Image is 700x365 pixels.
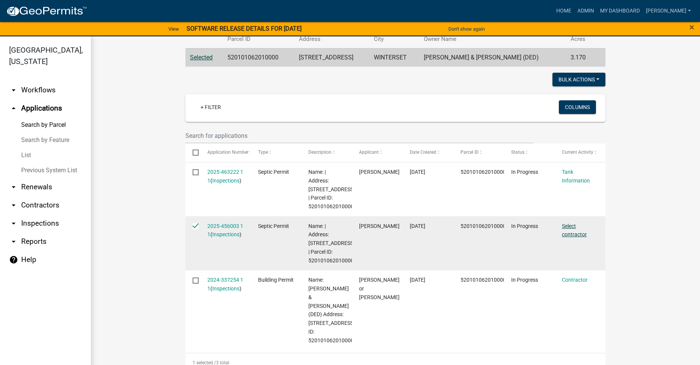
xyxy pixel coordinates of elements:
span: Doug or Mary Strickler [359,277,400,300]
a: Home [553,4,574,18]
span: Description [308,150,331,155]
i: arrow_drop_down [9,182,18,192]
a: Inspections [212,231,240,237]
span: Date Created [410,150,436,155]
a: Inspections [212,285,240,292]
button: Close [689,23,694,32]
i: arrow_drop_down [9,237,18,246]
datatable-header-cell: Parcel ID [453,144,504,162]
a: Selected [190,54,213,61]
span: 520101062010000 [460,277,506,283]
a: 2025-456003 1 1 [207,223,243,238]
a: Admin [574,4,597,18]
th: Address [294,30,370,48]
strong: SOFTWARE RELEASE DETAILS FOR [DATE] [187,25,302,32]
span: Rick Rogers [359,169,400,175]
span: 11/19/2024 [410,277,425,283]
a: + Filter [194,100,227,114]
span: Septic Permit [258,223,289,229]
a: View [165,23,182,35]
button: Don't show again [445,23,488,35]
datatable-header-cell: Type [250,144,301,162]
td: 3.170 [566,48,595,67]
div: ( ) [207,168,244,185]
span: Type [258,150,268,155]
div: ( ) [207,276,244,293]
span: Doug Strickler [359,223,400,229]
a: Tank Information [562,169,590,184]
a: 2024-337254 1 1 [207,277,243,292]
input: Search for applications [185,128,534,144]
span: 07/28/2025 [410,223,425,229]
datatable-header-cell: Current Activity [555,144,605,162]
a: 2025-463222 1 1 [207,169,243,184]
i: arrow_drop_down [9,86,18,95]
th: Owner Name [419,30,566,48]
td: WINTERSET [369,48,419,67]
span: 520101062010000 [460,223,506,229]
button: Bulk Actions [552,73,605,86]
datatable-header-cell: Date Created [403,144,453,162]
span: Septic Permit [258,169,289,175]
td: [STREET_ADDRESS] [294,48,370,67]
datatable-header-cell: Applicant [352,144,403,162]
button: Columns [559,100,596,114]
span: In Progress [511,223,538,229]
span: In Progress [511,169,538,175]
span: Name: STRICKLER, DOUG & MARY (DED) Address: 2385 HOLLIWELL BRIDGE RD Parcel ID: 520101062010000 [308,277,355,343]
a: Select contractor [562,223,587,238]
i: arrow_drop_down [9,219,18,228]
th: City [369,30,419,48]
td: [PERSON_NAME] & [PERSON_NAME] (DED) [419,48,566,67]
span: × [689,22,694,33]
div: ( ) [207,222,244,239]
span: Application Number [207,150,249,155]
span: 520101062010000 [460,169,506,175]
a: My Dashboard [597,4,643,18]
i: arrow_drop_down [9,201,18,210]
span: Name: | Address: 2385 HOLLIWELL BRIDGE RD | Parcel ID: 520101062010000 [308,169,355,209]
i: help [9,255,18,264]
th: Acres [566,30,595,48]
th: Parcel ID [223,30,294,48]
a: Contractor [562,277,588,283]
span: Status [511,150,524,155]
a: [PERSON_NAME] [643,4,694,18]
span: Applicant [359,150,379,155]
datatable-header-cell: Status [504,144,555,162]
datatable-header-cell: Description [301,144,352,162]
datatable-header-cell: Select [185,144,200,162]
i: arrow_drop_up [9,104,18,113]
span: In Progress [511,277,538,283]
a: Inspections [212,178,240,184]
datatable-header-cell: Application Number [200,144,250,162]
span: Parcel ID [460,150,479,155]
span: 08/13/2025 [410,169,425,175]
td: 520101062010000 [223,48,294,67]
span: Current Activity [562,150,593,155]
span: Name: | Address: 2385 HOLLIWELL BRIDGE RD | Parcel ID: 520101062010000 [308,223,355,264]
span: Building Permit [258,277,294,283]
